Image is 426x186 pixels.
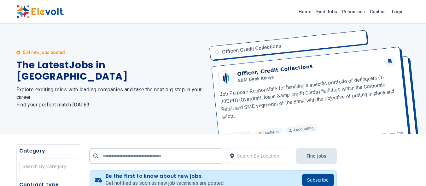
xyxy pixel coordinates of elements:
h2: Explore exciting roles with leading companies and take the next big step in your career. Find you... [16,86,206,109]
a: Login [388,5,407,18]
a: Find Jobs [314,7,340,17]
img: Elevolt [16,5,64,18]
h1: The Latest Jobs in [GEOGRAPHIC_DATA] [16,59,206,82]
a: Contact [367,7,388,17]
h5: Category [19,147,79,155]
button: Subscribe [302,174,334,186]
h4: Be the first to know about new jobs. [106,173,225,179]
p: 554 new jobs posted [23,49,65,56]
a: Home [296,7,314,17]
a: Resources [340,7,367,17]
button: Find Jobs [296,148,336,164]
